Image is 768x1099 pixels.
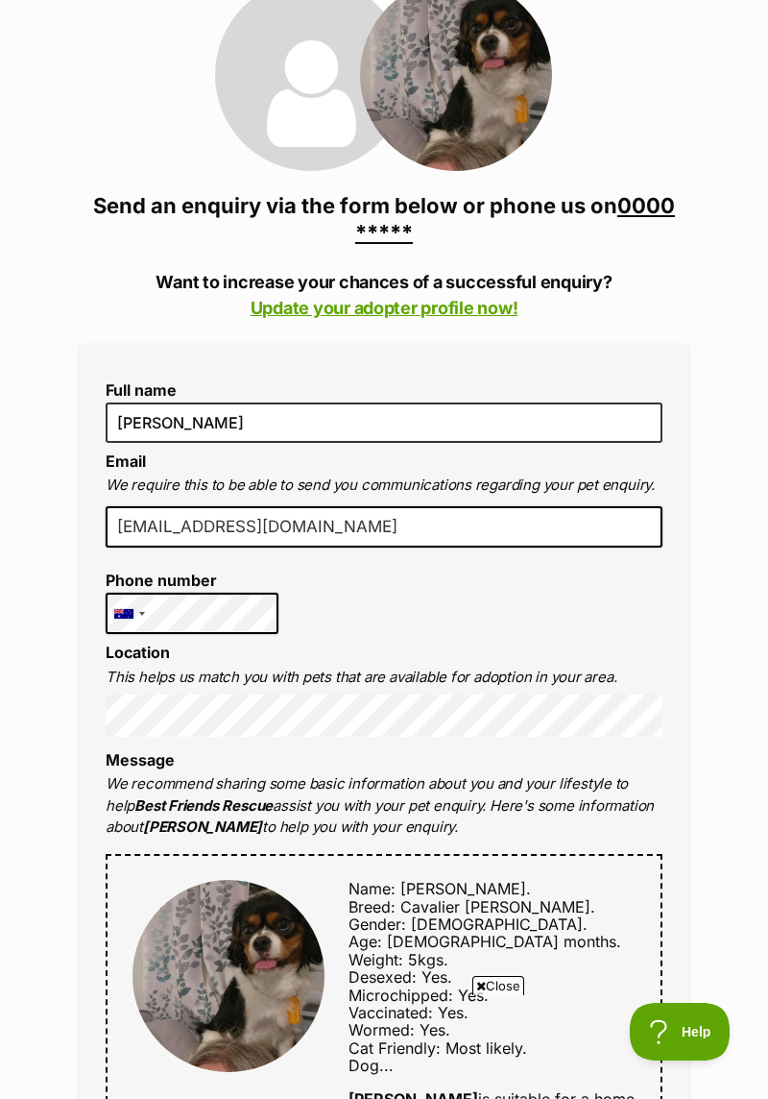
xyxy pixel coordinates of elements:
a: Update your adopter profile now! [251,298,518,318]
label: Phone number [106,572,278,589]
label: Location [106,643,170,662]
p: This helps us match you with pets that are available for adoption in your area. [106,667,662,689]
div: Australia: +61 [107,594,151,634]
label: Email [106,452,146,471]
span: Close [472,976,524,995]
label: Message [106,750,175,769]
iframe: Help Scout Beacon - Open [630,1003,730,1061]
p: We require this to be able to send you communications regarding your pet enquiry. [106,475,662,497]
input: E.g. Jimmy Chew [106,403,662,443]
strong: [PERSON_NAME] [143,818,262,836]
iframe: Advertisement [35,1003,733,1089]
img: Alfie [132,880,324,1072]
p: Want to increase your chances of a successful enquiry? [77,269,691,321]
h3: Send an enquiry via the form below or phone us on [77,192,691,246]
p: We recommend sharing some basic information about you and your lifestyle to help assist you with ... [106,773,662,839]
span: Name: [PERSON_NAME]. Breed: Cavalier [PERSON_NAME]. Gender: [DEMOGRAPHIC_DATA]. Age: [DEMOGRAPHIC... [348,879,621,1075]
label: Full name [106,381,662,399]
strong: Best Friends Rescue [134,796,273,815]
